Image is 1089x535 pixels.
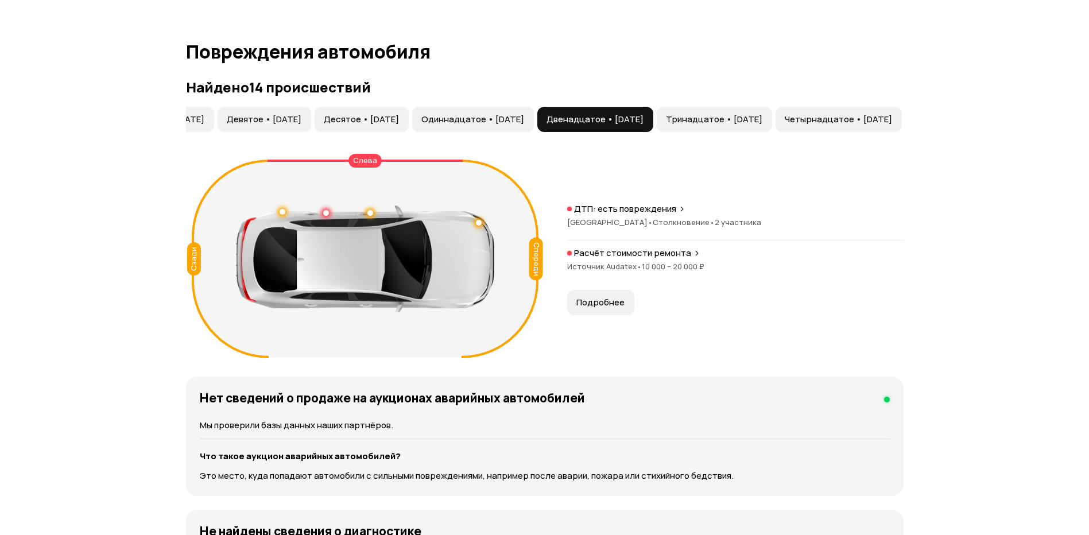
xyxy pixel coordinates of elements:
div: Сзади [187,242,201,276]
span: Подробнее [576,297,625,308]
button: Одиннадцатое • [DATE] [412,107,534,132]
span: • [637,261,642,272]
button: Двенадцатое • [DATE] [537,107,653,132]
span: Одиннадцатое • [DATE] [421,114,524,125]
div: Спереди [529,238,542,281]
p: Мы проверили базы данных наших партнёров. [200,419,890,432]
span: Десятое • [DATE] [324,114,399,125]
h4: Нет сведений о продаже на аукционах аварийных автомобилей [200,390,585,405]
strong: Что такое аукцион аварийных автомобилей? [200,450,401,462]
p: Это место, куда попадают автомобили с сильными повреждениями, например после аварии, пожара или с... [200,470,890,482]
p: ДТП: есть повреждения [574,203,676,215]
button: Десятое • [DATE] [315,107,409,132]
h1: Повреждения автомобиля [186,41,904,62]
button: Подробнее [567,290,634,315]
span: 10 000 – 20 000 ₽ [642,261,704,272]
span: • [710,217,715,227]
button: Тринадцатое • [DATE] [657,107,772,132]
span: Столкновение [653,217,715,227]
span: • [648,217,653,227]
button: Четырнадцатое • [DATE] [776,107,902,132]
span: Четырнадцатое • [DATE] [785,114,892,125]
span: Двенадцатое • [DATE] [547,114,644,125]
p: Расчёт стоимости ремонта [574,247,691,259]
span: Тринадцатое • [DATE] [666,114,762,125]
span: 2 участника [715,217,761,227]
span: [GEOGRAPHIC_DATA] [567,217,653,227]
span: Девятое • [DATE] [227,114,301,125]
h3: Найдено 14 происшествий [186,79,904,95]
div: Слева [348,154,382,168]
button: Девятое • [DATE] [218,107,311,132]
span: Источник Audatex [567,261,642,272]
